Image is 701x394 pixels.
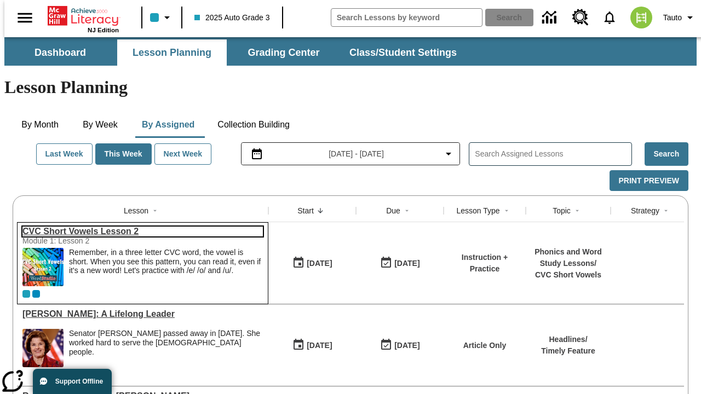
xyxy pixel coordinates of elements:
[69,329,263,367] div: Senator Dianne Feinstein passed away in September 2023. She worked hard to serve the American peo...
[297,205,314,216] div: Start
[5,39,115,66] button: Dashboard
[394,339,420,352] div: [DATE]
[48,5,119,27] a: Home
[69,248,263,275] p: Remember, in a three letter CVC word, the vowel is short. When you see this pattern, you can read...
[124,205,148,216] div: Lesson
[55,378,103,385] span: Support Offline
[246,147,456,160] button: Select the date range menu item
[32,290,40,298] div: OL 2025 Auto Grade 4
[475,146,631,162] input: Search Assigned Lessons
[645,142,688,166] button: Search
[73,112,128,138] button: By Week
[314,204,327,217] button: Sort
[376,253,423,274] button: 08/14/25: Last day the lesson can be accessed
[610,170,688,192] button: Print Preview
[595,3,624,32] a: Notifications
[541,345,595,357] p: Timely Feature
[148,204,162,217] button: Sort
[531,246,605,269] p: Phonics and Word Study Lessons /
[536,3,566,33] a: Data Center
[194,12,270,24] span: 2025 Auto Grade 3
[376,335,423,356] button: 08/14/25: Last day the lesson can be accessed
[229,39,338,66] button: Grading Center
[69,248,263,286] div: Remember, in a three letter CVC word, the vowel is short. When you see this pattern, you can read...
[154,143,212,165] button: Next Week
[307,257,332,270] div: [DATE]
[571,204,584,217] button: Sort
[500,204,513,217] button: Sort
[88,27,119,33] span: NJ Edition
[4,37,697,66] div: SubNavbar
[9,2,41,34] button: Open side menu
[133,112,203,138] button: By Assigned
[566,3,595,32] a: Resource Center, Will open in new tab
[13,112,67,138] button: By Month
[631,205,659,216] div: Strategy
[289,335,336,356] button: 08/14/25: First time the lesson was available
[209,112,298,138] button: Collection Building
[22,227,263,236] a: CVC Short Vowels Lesson 2, Lessons
[146,8,178,27] button: Class color is light blue. Change class color
[624,3,659,32] button: Select a new avatar
[449,252,520,275] p: Instruction + Practice
[22,309,263,319] div: Dianne Feinstein: A Lifelong Leader
[117,39,227,66] button: Lesson Planning
[22,248,64,286] img: CVC Short Vowels Lesson 2.
[22,309,263,319] a: Dianne Feinstein: A Lifelong Leader, Lessons
[541,334,595,345] p: Headlines /
[22,329,64,367] img: Senator Dianne Feinstein of California smiles with the U.S. flag behind her.
[659,204,673,217] button: Sort
[394,257,420,270] div: [DATE]
[400,204,413,217] button: Sort
[22,236,187,245] div: Module 1: Lesson 2
[663,12,682,24] span: Tauto
[659,8,701,27] button: Profile/Settings
[95,143,152,165] button: This Week
[531,269,605,281] p: CVC Short Vowels
[341,39,466,66] button: Class/Student Settings
[331,9,482,26] input: search field
[22,227,263,236] div: CVC Short Vowels Lesson 2
[4,39,467,66] div: SubNavbar
[4,77,697,97] h1: Lesson Planning
[329,148,384,160] span: [DATE] - [DATE]
[456,205,499,216] div: Lesson Type
[22,290,30,298] div: Current Class
[69,329,263,356] div: Senator [PERSON_NAME] passed away in [DATE]. She worked hard to serve the [DEMOGRAPHIC_DATA] people.
[48,4,119,33] div: Home
[289,253,336,274] button: 08/14/25: First time the lesson was available
[463,340,507,351] p: Article Only
[442,147,455,160] svg: Collapse Date Range Filter
[36,143,93,165] button: Last Week
[307,339,332,352] div: [DATE]
[553,205,571,216] div: Topic
[630,7,652,28] img: avatar image
[33,369,112,394] button: Support Offline
[386,205,400,216] div: Due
